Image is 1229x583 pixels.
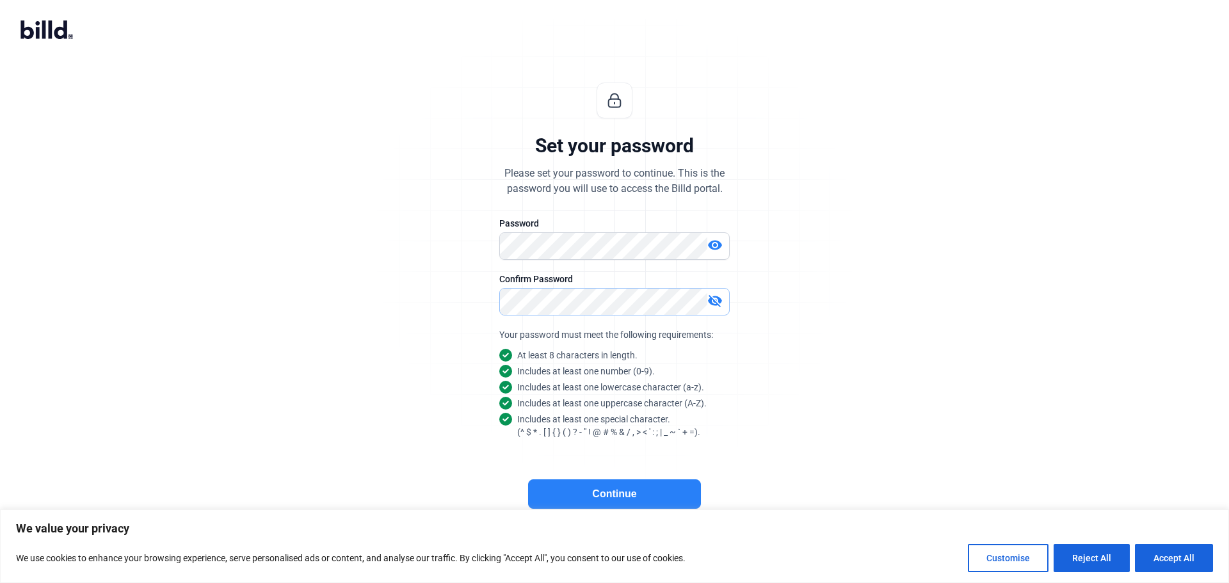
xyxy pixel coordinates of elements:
[528,479,701,509] button: Continue
[535,134,694,158] div: Set your password
[517,365,655,378] snap: Includes at least one number (0-9).
[16,521,1213,536] p: We value your privacy
[499,217,730,230] div: Password
[968,544,1048,572] button: Customise
[504,166,725,196] div: Please set your password to continue. This is the password you will use to access the Billd portal.
[517,349,638,362] snap: At least 8 characters in length.
[499,328,730,341] div: Your password must meet the following requirements:
[517,397,707,410] snap: Includes at least one uppercase character (A-Z).
[707,237,723,253] mat-icon: visibility
[16,550,686,566] p: We use cookies to enhance your browsing experience, serve personalised ads or content, and analys...
[1135,544,1213,572] button: Accept All
[517,381,704,394] snap: Includes at least one lowercase character (a-z).
[517,413,700,438] snap: Includes at least one special character. (^ $ * . [ ] { } ( ) ? - " ! @ # % & / , > < ' : ; | _ ~...
[499,273,730,285] div: Confirm Password
[707,293,723,308] mat-icon: visibility_off
[1054,544,1130,572] button: Reject All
